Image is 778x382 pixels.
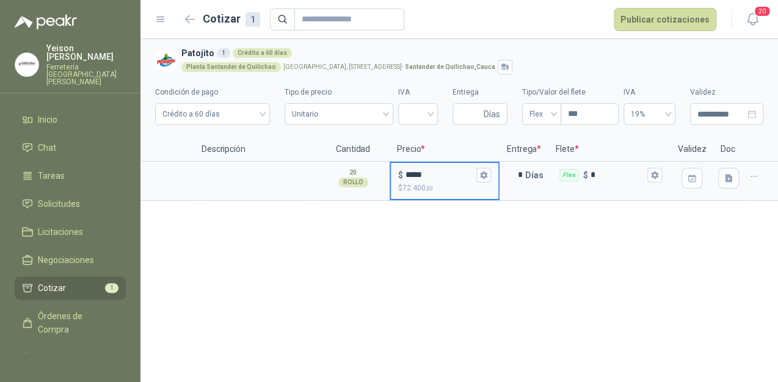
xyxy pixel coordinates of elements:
[15,136,126,159] a: Chat
[38,281,66,295] span: Cotizar
[390,137,500,162] p: Precio
[671,137,713,162] p: Validez
[713,137,744,162] p: Doc
[105,283,118,293] span: 1
[453,87,507,98] label: Entrega
[15,248,126,272] a: Negociaciones
[38,225,83,239] span: Licitaciones
[398,87,438,98] label: IVA
[426,185,433,192] span: ,00
[591,170,645,179] input: Flex $
[181,62,281,72] div: Planta Santander de Quilichao
[38,113,57,126] span: Inicio
[647,168,662,182] button: Flex $
[398,168,403,182] p: $
[316,137,390,162] p: Cantidad
[623,87,675,98] label: IVA
[405,63,495,70] strong: Santander de Quilichao , Cauca
[46,63,126,85] p: Ferretería [GEOGRAPHIC_DATA][PERSON_NAME]
[155,50,176,71] img: Company Logo
[754,5,771,17] span: 20
[217,48,230,58] div: 1
[338,178,368,187] div: ROLLO
[38,197,80,211] span: Solicitudes
[741,9,763,31] button: 20
[15,108,126,131] a: Inicio
[525,163,548,187] p: Días
[292,105,386,123] span: Unitario
[162,105,263,123] span: Crédito a 60 días
[283,64,495,70] p: [GEOGRAPHIC_DATA], [STREET_ADDRESS] -
[500,137,548,162] p: Entrega
[38,253,94,267] span: Negociaciones
[548,137,671,162] p: Flete
[203,10,260,27] h2: Cotizar
[15,305,126,341] a: Órdenes de Compra
[15,276,126,300] a: Cotizar1
[15,53,38,76] img: Company Logo
[405,170,474,179] input: $$72.400,00
[38,309,114,336] span: Órdenes de Compra
[38,141,56,154] span: Chat
[194,137,316,162] p: Descripción
[285,87,393,98] label: Tipo de precio
[583,168,588,182] p: $
[155,87,270,98] label: Condición de pago
[15,192,126,215] a: Solicitudes
[522,87,619,98] label: Tipo/Valor del flete
[402,184,433,192] span: 72.400
[476,168,491,182] button: $$72.400,00
[181,46,758,60] h3: Patojito
[233,48,292,58] div: Crédito a 60 días
[529,105,554,123] span: Flex
[15,220,126,243] a: Licitaciones
[614,8,716,31] button: Publicar cotizaciones
[245,12,260,27] div: 1
[349,168,357,178] p: 20
[559,169,578,181] div: Flex
[15,346,126,369] a: Remisiones
[46,44,126,61] p: Yeison [PERSON_NAME]
[690,87,763,98] label: Validez
[38,169,65,182] span: Tareas
[15,164,126,187] a: Tareas
[631,105,668,123] span: 19%
[15,15,77,29] img: Logo peakr
[38,351,83,364] span: Remisiones
[398,182,491,194] p: $
[484,104,500,124] span: Días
